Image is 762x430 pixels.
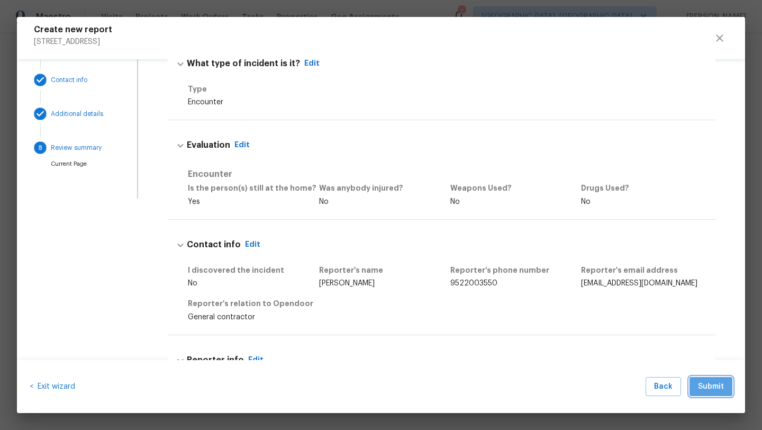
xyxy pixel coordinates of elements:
p: Yes [188,196,319,208]
h5: Edit [245,239,260,250]
p: [STREET_ADDRESS] [34,34,112,46]
p: General contractor [188,312,319,323]
div: Reporter info Edit [168,344,715,378]
button: close [707,25,732,51]
button: Submit [690,377,732,397]
h6: Was anybody injured? [319,182,450,194]
h6: Reporter's name [319,264,450,276]
h6: Reporter's email address [581,264,712,276]
p: Contact info [51,76,87,84]
h6: Type [188,83,712,95]
h5: Edit [304,58,320,69]
div: What type of incident is it? Edit [168,47,715,81]
div: Contact info Edit [168,228,715,262]
button: Review summary [30,137,112,158]
p: No [188,278,319,289]
p: No [450,196,582,208]
h5: Create new report [34,25,112,34]
h5: Encounter [188,169,712,180]
h6: Reporter's phone number [450,264,582,276]
h6: Reporter's relation to Opendoor [188,298,319,309]
h5: What type of incident is it? [187,58,300,69]
p: No [319,196,450,208]
p: Encounter [188,97,712,108]
text: 5 [39,145,42,151]
h5: Edit [248,355,264,366]
p: [PERSON_NAME] [319,278,450,289]
h6: Weapons Used? [450,182,582,194]
h5: Edit [234,140,250,151]
h6: Is the person(s) still at the home? [188,182,319,194]
h6: Drugs Used? [581,182,712,194]
span: Submit [698,380,724,393]
span: Back [654,380,673,393]
button: Contact info [30,69,112,91]
p: Additional details [51,110,103,118]
div: < [30,377,75,397]
span: Current Page [51,161,87,167]
span: Exit wizard [33,383,75,390]
p: Review summary [51,144,102,152]
div: Evaluation Edit [168,129,715,163]
h5: Contact info [187,239,241,250]
h5: Reporter info [187,355,244,366]
button: Back [646,377,681,397]
button: Additional details [30,103,112,124]
p: [EMAIL_ADDRESS][DOMAIN_NAME] [581,278,712,289]
p: 9522003550 [450,278,582,289]
h6: I discovered the incident [188,264,319,276]
p: No [581,196,712,208]
h5: Evaluation [187,140,230,151]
